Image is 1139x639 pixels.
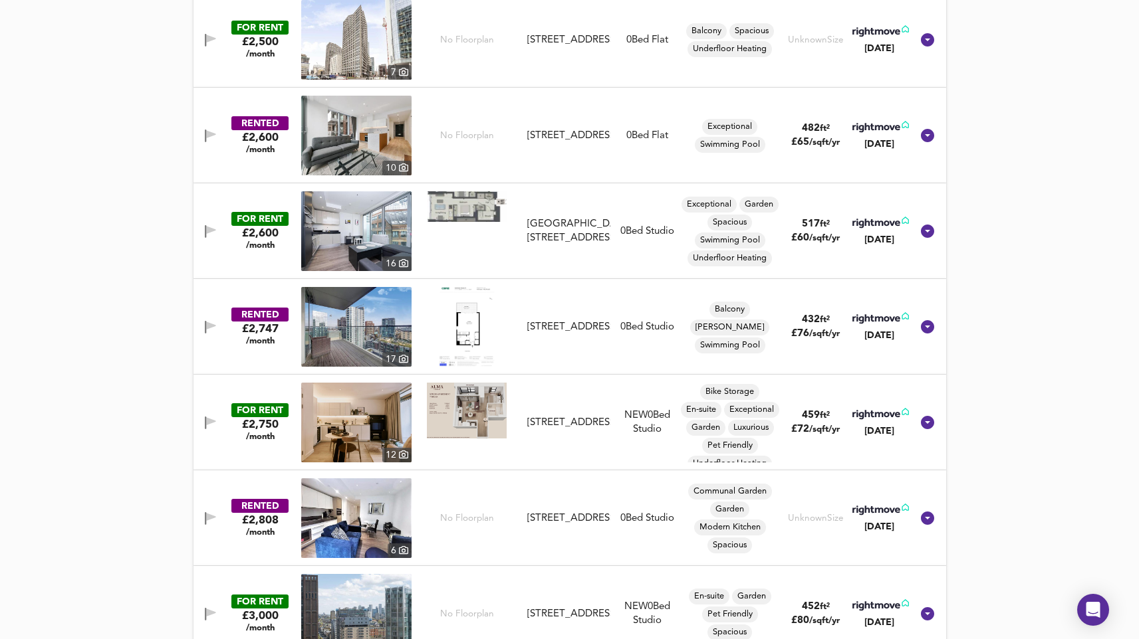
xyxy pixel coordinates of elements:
[682,199,737,211] span: Exceptional
[850,42,909,55] div: [DATE]
[231,594,289,608] div: FOR RENT
[626,33,668,47] div: 0 Bed Flat
[301,191,412,271] a: property thumbnail 16
[850,233,909,246] div: [DATE]
[710,502,749,517] div: Garden
[242,35,279,60] div: £2,500
[231,116,289,130] div: RENTED
[681,402,721,418] div: En-suite
[616,600,680,628] div: NEW 0 Bed Studio
[427,383,507,438] img: Floorplan
[688,484,772,500] div: Communal Garden
[802,411,820,420] span: 459
[1077,594,1109,626] div: Open Intercom Messenger
[688,456,772,472] div: Underfloor Heating
[242,513,279,538] div: £2,808
[920,414,936,430] svg: Show Details
[707,217,752,228] span: Spacious
[850,329,909,342] div: [DATE]
[682,197,737,213] div: Exceptional
[802,219,820,229] span: 517
[809,138,840,147] span: /sqft/yr
[688,250,772,266] div: Underfloor Heating
[850,616,909,629] div: [DATE]
[820,316,830,324] span: ft²
[694,521,766,533] span: Modern Kitchen
[791,329,840,339] span: £ 76
[301,287,412,367] a: property thumbnail 17
[527,129,610,143] div: [STREET_ADDRESS]
[724,402,779,418] div: Exceptional
[690,321,769,333] span: [PERSON_NAME]
[728,420,774,436] div: Luxurious
[850,424,909,438] div: [DATE]
[681,404,721,416] span: En-suite
[193,470,946,566] div: RENTED£2,808 /monthproperty thumbnail 6 No Floorplan[STREET_ADDRESS]0Bed StudioCommunal GardenGar...
[440,608,494,620] span: No Floorplan
[382,256,412,271] div: 16
[193,183,946,279] div: FOR RENT£2,600 /monthproperty thumbnail 16 Floorplan[GEOGRAPHIC_DATA], [STREET_ADDRESS]0Bed Studi...
[231,499,289,513] div: RENTED
[920,128,936,143] svg: Show Details
[707,537,752,553] div: Spacious
[527,320,610,334] div: [STREET_ADDRESS]
[707,539,752,551] span: Spacious
[242,226,279,251] div: £2,600
[616,409,680,437] div: NEW 0 Bed Studio
[688,486,772,498] span: Communal Garden
[301,96,412,175] img: property thumbnail
[246,145,275,155] span: /month
[710,503,749,515] span: Garden
[700,386,759,398] span: Bike Storage
[242,608,279,634] div: £3,000
[246,623,275,634] span: /month
[527,607,610,621] div: [STREET_ADDRESS]
[700,384,759,400] div: Bike Storage
[626,129,668,143] div: 0 Bed Flat
[440,130,494,142] span: No Floorplan
[850,520,909,533] div: [DATE]
[382,161,412,175] div: 10
[689,589,729,604] div: En-suite
[695,232,765,248] div: Swimming Pool
[702,119,757,135] div: Exceptional
[920,319,936,335] svg: Show Details
[688,41,772,57] div: Underfloor Heating
[427,191,507,222] img: Floorplan
[301,478,412,558] a: property thumbnail 6
[527,416,610,430] div: [STREET_ADDRESS]
[242,321,279,347] div: £2,747
[732,589,771,604] div: Garden
[522,416,616,430] div: New Drum Street, London, E1 7BQ
[809,425,840,434] span: /sqft/yr
[301,96,412,175] a: property thumbnail 10
[246,432,275,442] span: /month
[301,191,412,271] img: property thumbnail
[690,319,769,335] div: [PERSON_NAME]
[689,591,729,602] span: En-suite
[440,512,494,525] span: No Floorplan
[707,215,752,230] div: Spacious
[686,420,725,436] div: Garden
[728,422,774,434] span: Luxurious
[246,49,275,60] span: /month
[522,607,616,621] div: New Drum Street, Aldgate, London, E1 7BU
[709,304,750,316] span: Balcony
[702,121,757,133] span: Exceptional
[688,458,772,470] span: Underfloor Heating
[820,602,830,611] span: ft²
[788,512,844,525] div: Unknown Size
[193,88,946,183] div: RENTED£2,600 /monthproperty thumbnail 10 No Floorplan[STREET_ADDRESS]0Bed FlatExceptionalSwimming...
[695,137,765,153] div: Swimming Pool
[802,602,820,612] span: 452
[382,352,412,367] div: 17
[709,302,750,318] div: Balcony
[788,34,844,46] div: Unknown Size
[686,25,727,37] span: Balcony
[791,616,840,626] span: £ 80
[522,217,616,246] div: Meranti House, 84 Alie Street, LONDON, E1 8QB
[439,287,495,367] img: Floorplan
[809,234,840,242] span: /sqft/yr
[688,43,772,55] span: Underfloor Heating
[301,287,412,367] img: property thumbnail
